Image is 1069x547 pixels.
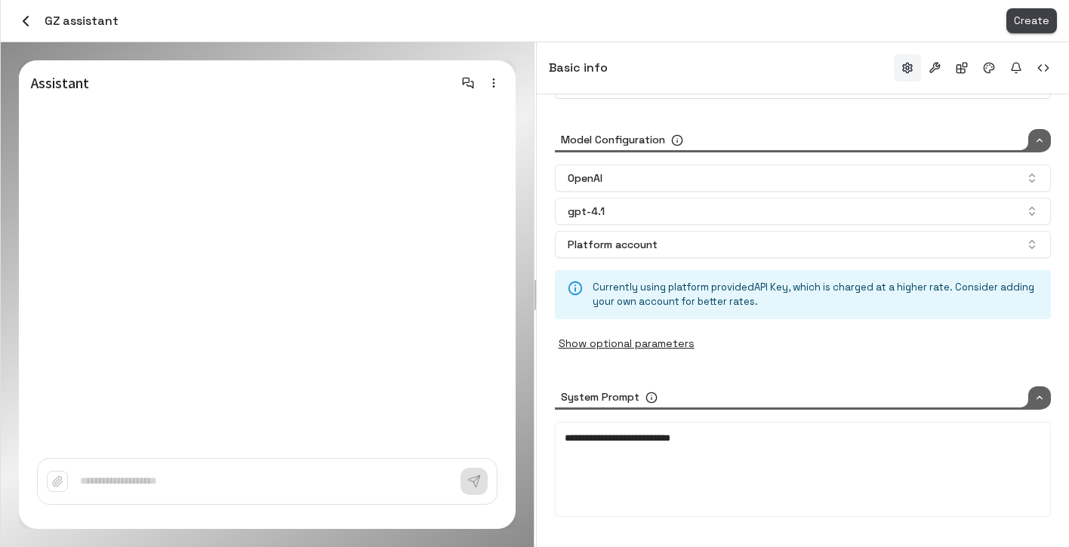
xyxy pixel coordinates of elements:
[894,54,921,81] button: Basic info
[948,54,975,81] button: Integrations
[555,198,1051,225] button: gpt-4.1
[561,389,639,406] h6: System Prompt
[31,72,385,94] p: Assistant
[555,331,698,356] button: Show optional parameters
[921,54,948,81] button: Tools
[555,231,1051,258] button: Platform account
[1003,54,1030,81] button: Notifications
[555,164,1051,192] button: OpenAI
[561,132,665,149] h6: Model Configuration
[549,58,608,78] h6: Basic info
[593,281,1039,309] p: Currently using platform provided API Key , which is charged at a higher rate. Consider adding yo...
[1030,54,1057,81] button: Embed
[975,54,1003,81] button: Branding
